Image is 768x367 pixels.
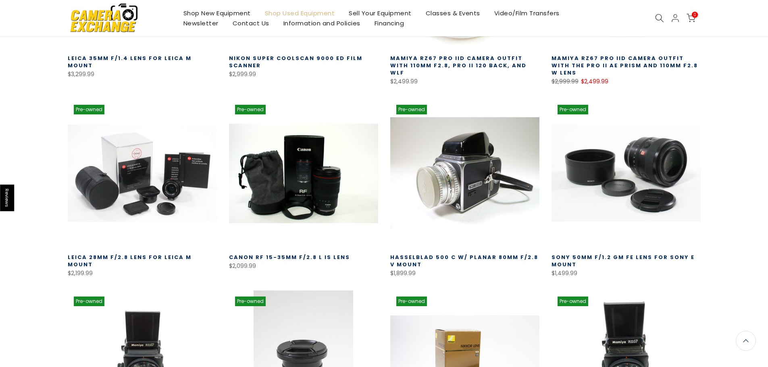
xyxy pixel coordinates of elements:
[68,268,217,278] div: $2,199.99
[367,18,411,28] a: Financing
[692,12,698,18] span: 0
[418,8,487,18] a: Classes & Events
[487,8,566,18] a: Video/Film Transfers
[68,69,217,79] div: $3,299.99
[390,54,527,77] a: Mamiya RZ67 Pro IID Camera Outfit with 110MM F2.8, Pro II 120 Back, and WLF
[390,253,538,268] a: Hasselblad 500 C w/ Planar 80mm f/2.8 V Mount
[552,268,701,278] div: $1,499.99
[229,69,378,79] div: $2,999.99
[258,8,342,18] a: Shop Used Equipment
[225,18,276,28] a: Contact Us
[229,54,362,69] a: Nikon Super Coolscan 9000 ED Film Scanner
[342,8,419,18] a: Sell Your Equipment
[229,261,378,271] div: $2,099.99
[736,331,756,351] a: Back to the top
[68,253,191,268] a: Leica 28mm f/2.8 Lens for Leica M Mount
[229,253,350,261] a: Canon RF 15-35mm F/2.8 L IS Lens
[390,77,539,87] div: $2,499.99
[552,54,698,77] a: Mamiya RZ67 Pro IID Camera Outfit with the Pro II AE Prism and 110MM F2.8 W Lens
[581,77,608,87] ins: $2,499.99
[390,268,539,278] div: $1,899.99
[552,77,579,85] del: $2,999.99
[176,8,258,18] a: Shop New Equipment
[68,54,191,69] a: Leica 35mm f/1.4 Lens for Leica M Mount
[276,18,367,28] a: Information and Policies
[552,253,695,268] a: Sony 50mm f/1.2 GM FE Lens for Sony E Mount
[176,18,225,28] a: Newsletter
[687,14,695,23] a: 0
